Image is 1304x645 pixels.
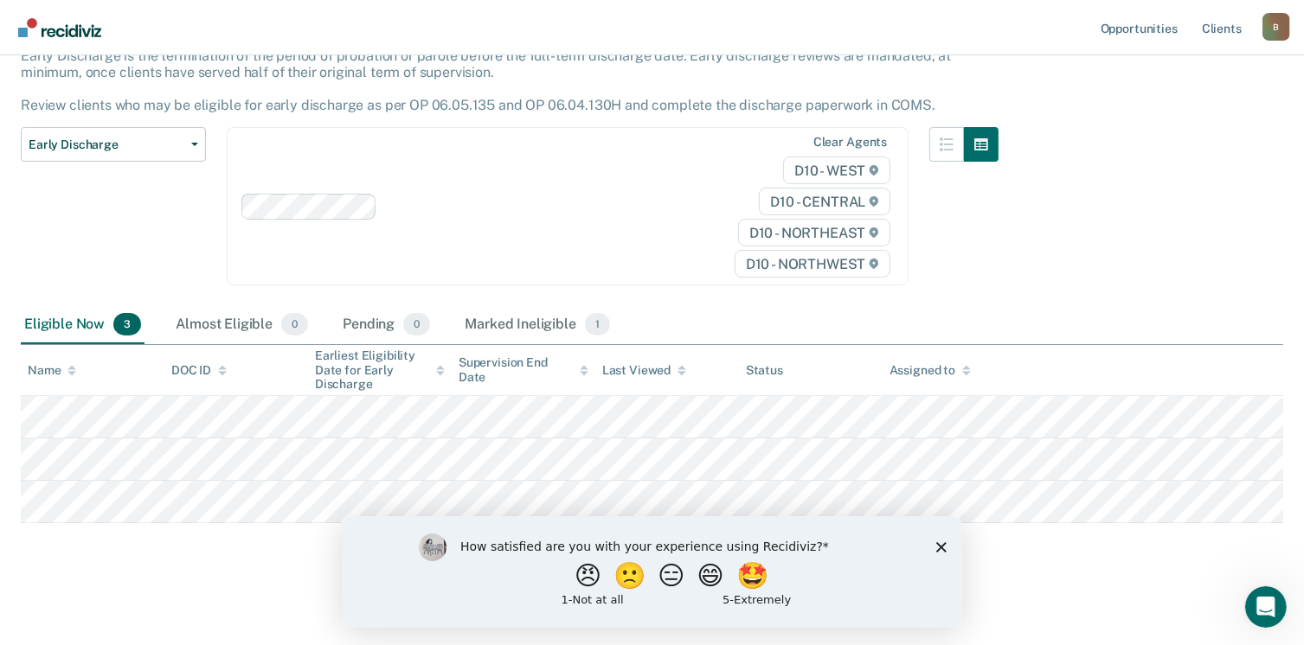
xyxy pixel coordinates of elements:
div: Pending0 [339,306,434,344]
span: D10 - WEST [783,156,890,184]
div: Almost Eligible0 [172,306,312,344]
div: Status [746,363,783,378]
div: Last Viewed [602,363,686,378]
div: B [1262,13,1290,41]
span: 1 [585,313,610,335]
button: Profile dropdown button [1262,13,1290,41]
span: 0 [403,313,430,335]
span: Early Discharge [29,137,184,152]
div: Supervision End Date [459,355,588,385]
div: Eligible Now3 [21,306,145,344]
div: Assigned to [890,363,971,378]
div: Marked Ineligible1 [461,306,613,344]
div: DOC ID [171,363,227,378]
span: 3 [113,313,141,335]
span: 0 [281,313,308,335]
div: Name [28,363,76,378]
button: Early Discharge [21,127,206,162]
div: Clear agents [813,135,887,150]
span: D10 - NORTHEAST [738,219,890,246]
p: Early Discharge is the termination of the period of probation or parole before the full-term disc... [21,48,951,114]
iframe: Survey by Kim from Recidiviz [343,516,962,628]
img: Recidiviz [18,18,101,37]
span: D10 - CENTRAL [759,188,890,215]
span: D10 - NORTHWEST [735,250,890,278]
div: Earliest Eligibility Date for Early Discharge [315,348,445,392]
iframe: Intercom live chat [1245,586,1287,628]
